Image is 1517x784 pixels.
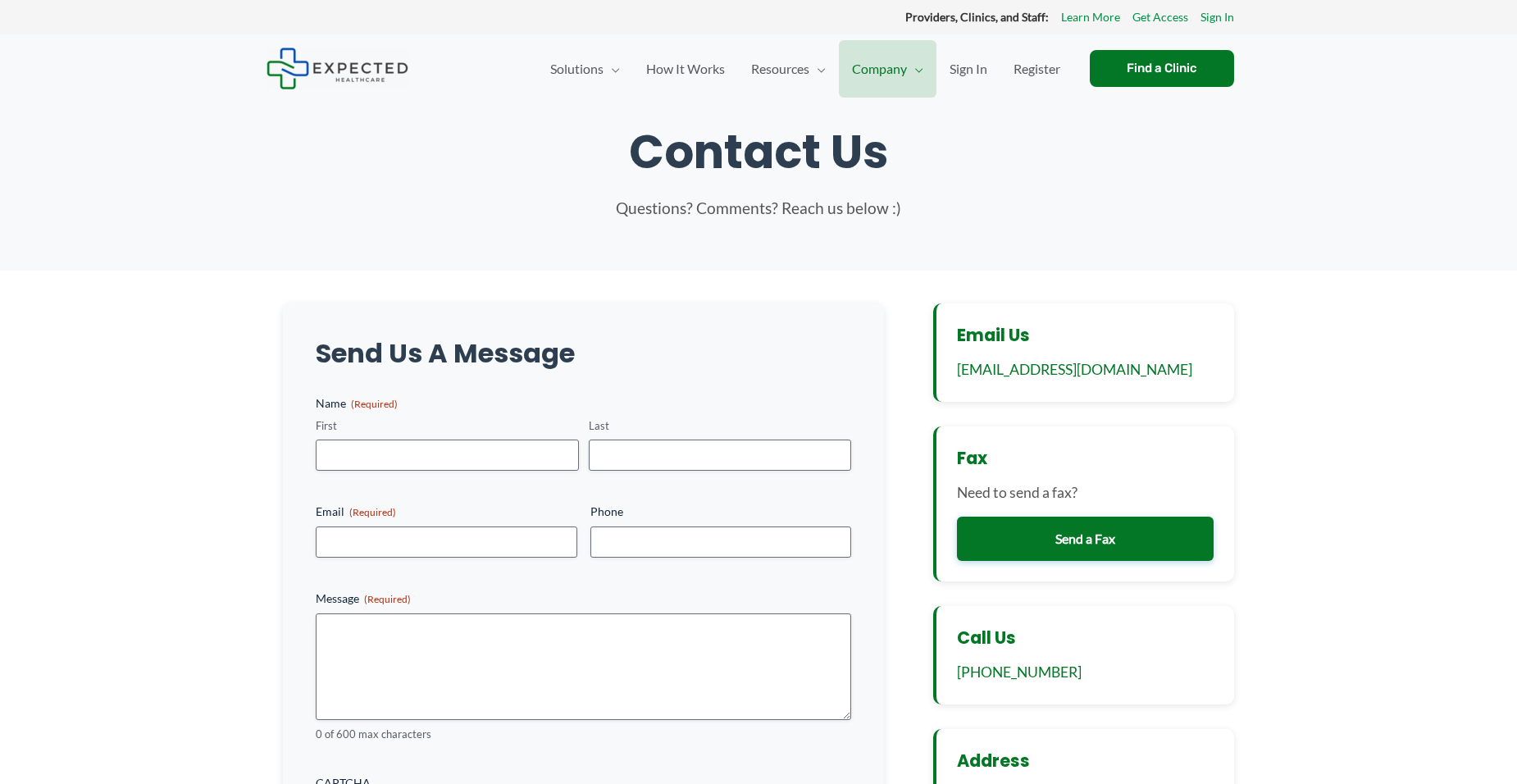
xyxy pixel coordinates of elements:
[957,517,1214,561] a: Send a Fax
[738,40,839,98] a: ResourcesMenu Toggle
[283,125,1234,180] h1: Contact Us
[590,504,852,520] label: Phone
[316,727,851,742] div: 0 of 600 max characters
[1014,40,1060,98] span: Register
[957,663,1082,681] a: [PHONE_NUMBER]
[751,40,809,98] span: Resources
[589,418,852,434] label: Last
[957,481,1214,504] p: Need to send a fax?
[1061,7,1120,28] a: Learn More
[512,196,1004,221] p: Questions? Comments? Reach us below :)
[907,40,923,98] span: Menu Toggle
[1200,7,1234,28] a: Sign In
[1090,50,1234,87] a: Find a Clinic
[839,40,936,98] a: CompanyMenu Toggle
[316,395,398,412] legend: Name
[550,40,604,98] span: Solutions
[957,324,1214,346] h3: Email Us
[537,40,633,98] a: SolutionsMenu Toggle
[316,418,579,434] label: First
[633,40,738,98] a: How It Works
[316,336,851,371] h2: Send Us A Message
[349,506,396,518] span: (Required)
[604,40,620,98] span: Menu Toggle
[936,40,1000,98] a: Sign In
[957,750,1214,772] h3: Address
[950,40,987,98] span: Sign In
[316,504,577,520] label: Email
[852,40,907,98] span: Company
[537,40,1073,98] nav: Primary Site Navigation
[905,10,1049,24] strong: Providers, Clinics, and Staff:
[1000,40,1073,98] a: Register
[364,593,411,605] span: (Required)
[957,361,1192,378] a: [EMAIL_ADDRESS][DOMAIN_NAME]
[957,447,1214,469] h3: Fax
[646,40,725,98] span: How It Works
[809,40,826,98] span: Menu Toggle
[1132,7,1188,28] a: Get Access
[351,398,398,410] span: (Required)
[316,590,851,607] label: Message
[266,48,408,89] img: Expected Healthcare Logo - side, dark font, small
[957,627,1214,649] h3: Call Us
